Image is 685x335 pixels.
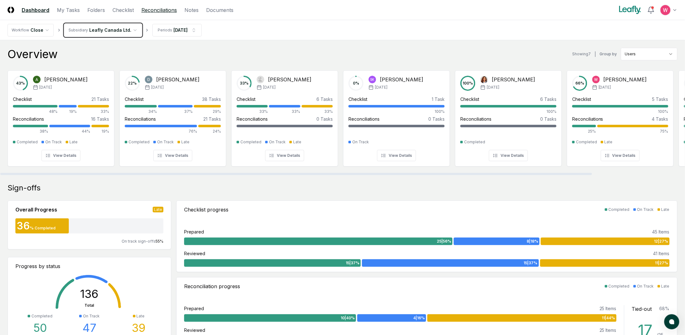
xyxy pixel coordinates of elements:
[8,7,14,13] img: Logo
[637,283,654,289] div: On Track
[293,139,301,145] div: Late
[464,139,485,145] div: Completed
[455,65,562,167] a: 100%Tasha Lane[PERSON_NAME][DATE]Checklist6 Tasks100%Reconciliations0 TasksCompletedView Details
[343,65,450,167] a: 0%SK[PERSON_NAME][DATE]Checklist1 Task100%Reconciliations0 TasksOn TrackView Details
[39,85,52,90] span: [DATE]
[597,129,669,134] div: 75%
[237,96,255,102] div: Checklist
[348,109,445,114] div: 100%
[460,116,491,122] div: Reconciliations
[158,109,193,114] div: 37%
[231,65,338,167] a: 33%John Falbo[PERSON_NAME][DATE]Checklist6 Tasks33%33%33%Reconciliations0 TasksCompletedOn TrackL...
[661,207,670,212] div: Late
[141,6,177,14] a: Reconciliations
[49,129,90,134] div: 44%
[524,260,538,266] span: 15 | 37 %
[119,65,226,167] a: 22%Donna Jordan[PERSON_NAME][DATE]Checklist38 Tasks34%37%29%Reconciliations21 Tasks76%24%Complete...
[572,96,591,102] div: Checklist
[257,76,264,83] img: John Falbo
[576,139,597,145] div: Completed
[352,139,369,145] div: On Track
[654,239,668,244] span: 12 | 27 %
[184,6,199,14] a: Notes
[605,139,613,145] div: Late
[68,27,88,33] div: Subsidiary
[428,116,445,122] div: 0 Tasks
[489,150,528,161] button: View Details
[156,76,200,83] div: [PERSON_NAME]
[125,129,197,134] div: 76%
[609,283,630,289] div: Completed
[184,305,204,312] div: Prepared
[632,305,652,313] div: Tied-out
[263,85,276,90] span: [DATE]
[8,183,677,193] div: Sign-offs
[184,250,205,257] div: Reviewed
[151,85,164,90] span: [DATE]
[377,150,416,161] button: View Details
[618,5,642,15] img: Leafly logo
[609,207,630,212] div: Completed
[661,283,670,289] div: Late
[8,48,58,60] div: Overview
[527,239,538,244] span: 8 | 18 %
[15,206,57,213] div: Overall Progress
[198,129,221,134] div: 24%
[240,139,261,145] div: Completed
[567,65,674,167] a: 66%Walter Varela[PERSON_NAME][DATE]Checklist5 Tasks100%Reconciliations4 Tasks25%75%CompletedLateV...
[480,76,488,83] img: Tasha Lane
[432,96,445,102] div: 1 Task
[601,150,640,161] button: View Details
[78,109,109,114] div: 33%
[572,51,591,57] div: Showing 7
[153,207,163,212] div: Late
[592,76,600,83] img: Walter Varela
[41,150,80,161] button: View Details
[265,150,304,161] button: View Details
[437,239,451,244] span: 25 | 56 %
[181,139,189,145] div: Late
[237,116,268,122] div: Reconciliations
[184,283,240,290] div: Reconciliation progress
[15,221,30,231] div: 36
[413,315,425,321] span: 4 | 16 %
[460,109,556,114] div: 100%
[30,225,56,231] div: % Completed
[176,200,677,272] a: Checklist progressCompletedOn TrackLatePrepared45 Items25|56%8|18%12|27%Reviewed41 Items15|37%15|...
[206,6,233,14] a: Documents
[184,327,205,333] div: Reviewed
[348,96,367,102] div: Checklist
[184,206,228,213] div: Checklist progress
[31,313,52,319] div: Completed
[153,150,192,161] button: View Details
[91,96,109,102] div: 21 Tasks
[600,305,616,312] div: 25 Items
[69,139,78,145] div: Late
[460,96,479,102] div: Checklist
[156,239,163,244] span: 55 %
[237,109,268,114] div: 33%
[664,314,679,329] button: atlas-launcher
[184,228,204,235] div: Prepared
[652,116,668,122] div: 4 Tasks
[370,77,375,82] span: SK
[599,85,611,90] span: [DATE]
[57,6,80,14] a: My Tasks
[132,321,146,334] div: 39
[202,96,221,102] div: 38 Tasks
[12,27,29,33] div: Workflow
[17,139,38,145] div: Completed
[540,96,556,102] div: 6 Tasks
[125,96,144,102] div: Checklist
[22,6,49,14] a: Dashboard
[655,260,668,266] span: 11 | 27 %
[13,109,58,114] div: 48%
[15,262,163,270] div: Progress by status
[316,116,333,122] div: 0 Tasks
[572,129,596,134] div: 25%
[13,129,48,134] div: 38%
[572,109,668,114] div: 100%
[348,116,380,122] div: Reconciliations
[487,85,499,90] span: [DATE]
[652,96,668,102] div: 5 Tasks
